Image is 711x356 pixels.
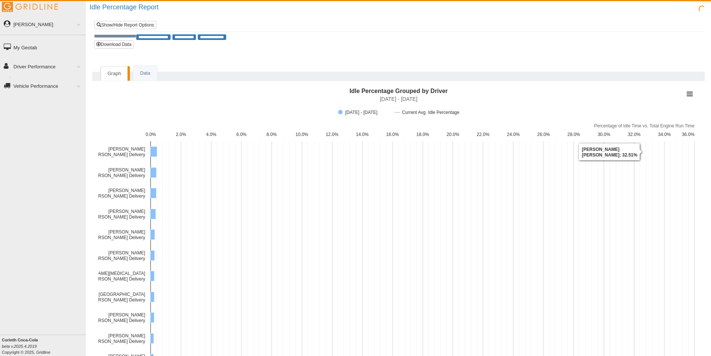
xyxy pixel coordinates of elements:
[395,110,459,115] button: Show Current Avg. Idle Percentage
[2,337,86,355] div: Copyright © 2025, Gridline
[150,333,154,343] path: Gardner, Timothy Jackson Delivery, 16.85. 9/7/2025 - 9/13/2025.
[2,2,58,12] img: Gridline
[133,66,157,81] a: Data
[150,188,156,198] path: Blakely, Logan Jackson Delivery, 28.93. 9/7/2025 - 9/13/2025.
[90,4,711,11] h2: Idle Percentage Report
[101,66,128,81] a: Graph
[150,292,155,302] path: McCullar, Houston Jackson Delivery, 19.37. 9/7/2025 - 9/13/2025.
[150,271,155,281] path: Davis, Jalyn Jackson Delivery, 19.57. 9/7/2025 - 9/13/2025.
[59,292,145,303] text: [PERSON_NAME], [GEOGRAPHIC_DATA] [PERSON_NAME] Delivery
[567,132,580,137] text: 28.0%
[91,250,145,261] text: [PERSON_NAME] [PERSON_NAME] Delivery
[94,40,134,49] button: Download Data
[150,209,156,219] path: King, James Jackson Delivery, 26.26. 9/7/2025 - 9/13/2025.
[146,132,156,137] text: 0.0%
[72,271,145,282] text: [PERSON_NAME][MEDICAL_DATA] [PERSON_NAME] Delivery
[176,132,186,137] text: 2.0%
[150,229,155,239] path: Nellett, Brian Jackson Delivery, 21.73. 9/7/2025 - 9/13/2025.
[206,132,216,137] text: 4.0%
[598,132,610,137] text: 30.0%
[266,132,277,137] text: 8.0%
[682,132,695,137] text: 36.0%
[94,21,156,29] a: Show/Hide Report Options
[91,188,145,199] text: [PERSON_NAME] [PERSON_NAME] Delivery
[91,333,145,344] text: [PERSON_NAME] [PERSON_NAME] Delivery
[150,167,156,177] path: Armstrong, Shawn Jackson Delivery, 29.3. 9/7/2025 - 9/13/2025.
[628,132,640,137] text: 32.0%
[416,132,429,137] text: 18.0%
[91,312,145,323] text: [PERSON_NAME] [PERSON_NAME] Delivery
[326,132,339,137] text: 12.0%
[685,89,695,99] button: View chart menu, Idle Percentage Grouped by Driver
[2,344,37,349] i: beta v.2025.4.2019
[658,132,671,137] text: 34.0%
[338,110,387,115] button: Show 9/7/2025 - 9/13/2025
[296,132,308,137] text: 10.0%
[236,132,247,137] text: 6.0%
[2,338,38,342] b: Corinth Coca-Cola
[356,132,369,137] text: 14.0%
[91,167,145,178] text: [PERSON_NAME] [PERSON_NAME] Delivery
[446,132,459,137] text: 20.0%
[91,209,145,220] text: [PERSON_NAME] [PERSON_NAME] Delivery
[477,132,489,137] text: 22.0%
[594,123,695,129] text: Percentage of Idle Time vs. Total Engine Run Time
[91,229,145,240] text: [PERSON_NAME] [PERSON_NAME] Delivery
[380,96,418,102] text: [DATE] - [DATE]
[150,250,155,260] path: Gilpin, Stacy Jackson Delivery, 20.78. 9/7/2025 - 9/13/2025.
[507,132,520,137] text: 24.0%
[349,88,448,94] text: Idle Percentage Grouped by Driver
[91,146,145,157] text: [PERSON_NAME] [PERSON_NAME] Delivery
[386,132,399,137] text: 16.0%
[537,132,550,137] text: 26.0%
[150,146,157,157] path: Holloway, Dwight Jackson Delivery, 32.51. 9/7/2025 - 9/13/2025.
[150,312,154,322] path: Armstrong, Daniel Jackson Delivery, 18.9. 9/7/2025 - 9/13/2025.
